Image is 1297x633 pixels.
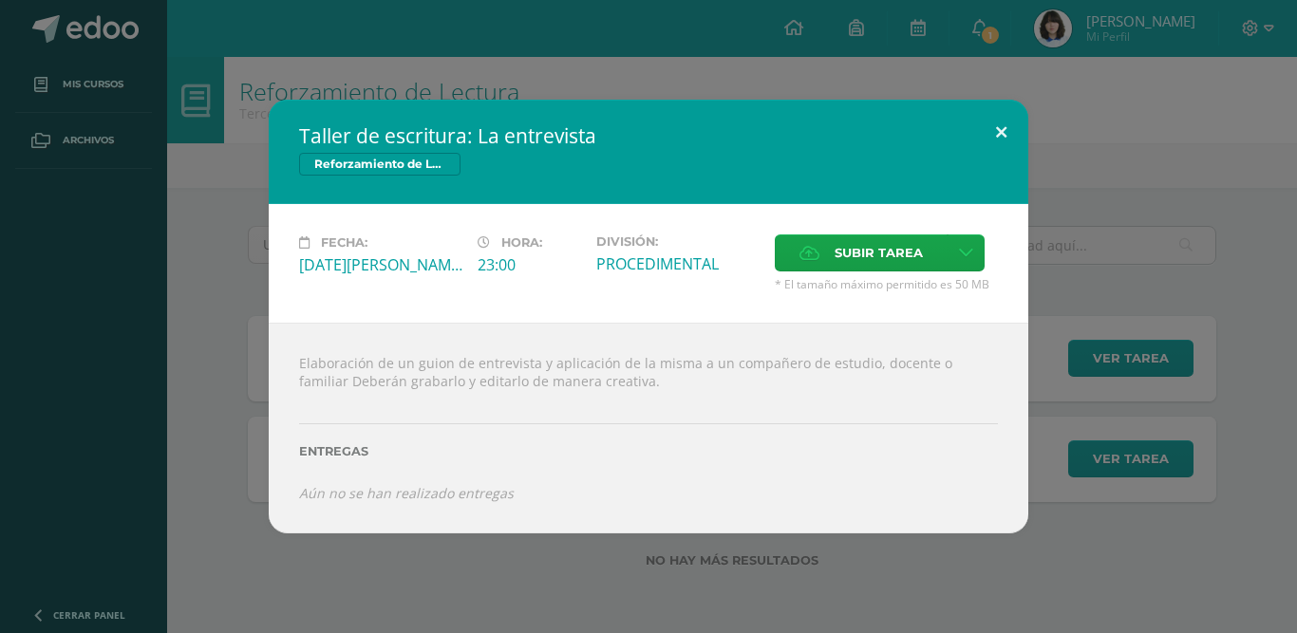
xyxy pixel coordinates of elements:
[775,276,998,292] span: * El tamaño máximo permitido es 50 MB
[835,235,923,270] span: Subir tarea
[299,444,998,458] label: Entregas
[974,100,1028,164] button: Close (Esc)
[299,153,461,176] span: Reforzamiento de Lectura
[321,235,367,250] span: Fecha:
[501,235,542,250] span: Hora:
[478,254,581,275] div: 23:00
[299,254,462,275] div: [DATE][PERSON_NAME]
[299,484,514,502] i: Aún no se han realizado entregas
[596,234,760,249] label: División:
[269,323,1028,532] div: Elaboración de un guion de entrevista y aplicación de la misma a un compañero de estudio, docente...
[299,122,998,149] h2: Taller de escritura: La entrevista
[596,253,760,274] div: PROCEDIMENTAL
